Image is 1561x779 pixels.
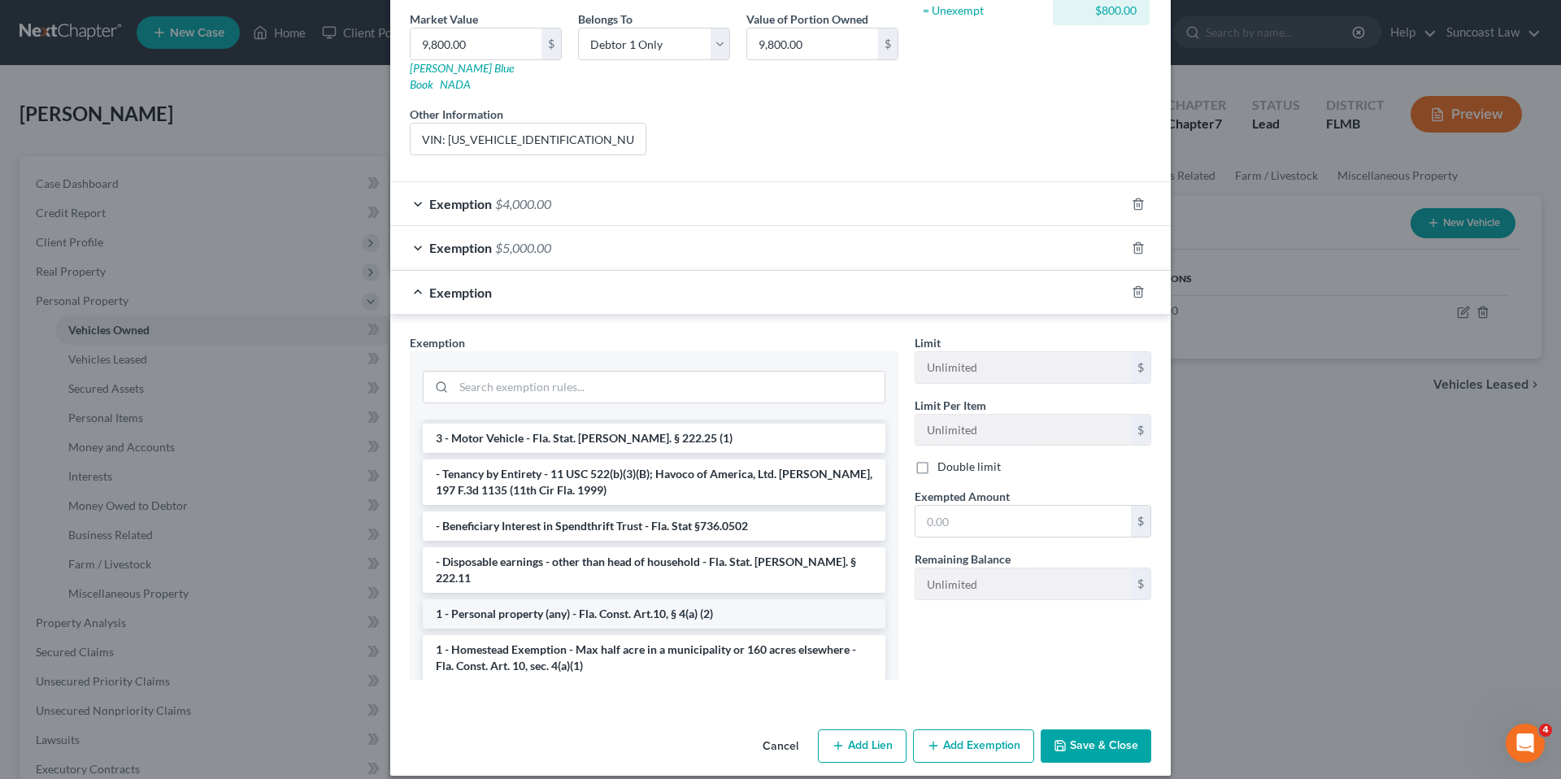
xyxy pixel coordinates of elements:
[411,124,646,154] input: (optional)
[423,459,885,505] li: - Tenancy by Entirety - 11 USC 522(b)(3)(B); Havoco of America, Ltd. [PERSON_NAME], 197 F.3d 1135...
[1506,724,1545,763] iframe: Intercom live chat
[495,196,551,211] span: $4,000.00
[429,240,492,255] span: Exemption
[818,729,907,764] button: Add Lien
[913,729,1034,764] button: Add Exemption
[915,506,1131,537] input: 0.00
[454,372,885,403] input: Search exemption rules...
[410,11,478,28] label: Market Value
[915,568,1131,599] input: --
[1041,729,1151,764] button: Save & Close
[423,511,885,541] li: - Beneficiary Interest in Spendthrift Trust - Fla. Stat §736.0502
[1131,415,1150,446] div: $
[429,196,492,211] span: Exemption
[410,61,514,91] a: [PERSON_NAME] Blue Book
[440,77,471,91] a: NADA
[923,2,1046,19] div: = Unexempt
[937,459,1001,475] label: Double limit
[423,424,885,453] li: 3 - Motor Vehicle - Fla. Stat. [PERSON_NAME]. § 222.25 (1)
[410,106,503,123] label: Other Information
[1131,352,1150,383] div: $
[1131,568,1150,599] div: $
[423,635,885,681] li: 1 - Homestead Exemption - Max half acre in a municipality or 160 acres elsewhere - Fla. Const. Ar...
[1066,2,1137,19] div: $800.00
[410,336,465,350] span: Exemption
[423,547,885,593] li: - Disposable earnings - other than head of household - Fla. Stat. [PERSON_NAME]. § 222.11
[411,28,541,59] input: 0.00
[423,599,885,629] li: 1 - Personal property (any) - Fla. Const. Art.10, § 4(a) (2)
[750,731,811,764] button: Cancel
[746,11,868,28] label: Value of Portion Owned
[578,12,633,26] span: Belongs To
[878,28,898,59] div: $
[495,240,551,255] span: $5,000.00
[915,352,1131,383] input: --
[915,551,1011,568] label: Remaining Balance
[541,28,561,59] div: $
[1539,724,1552,737] span: 4
[429,285,492,300] span: Exemption
[915,336,941,350] span: Limit
[915,490,1010,503] span: Exempted Amount
[1131,506,1150,537] div: $
[747,28,878,59] input: 0.00
[915,397,986,414] label: Limit Per Item
[915,415,1131,446] input: --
